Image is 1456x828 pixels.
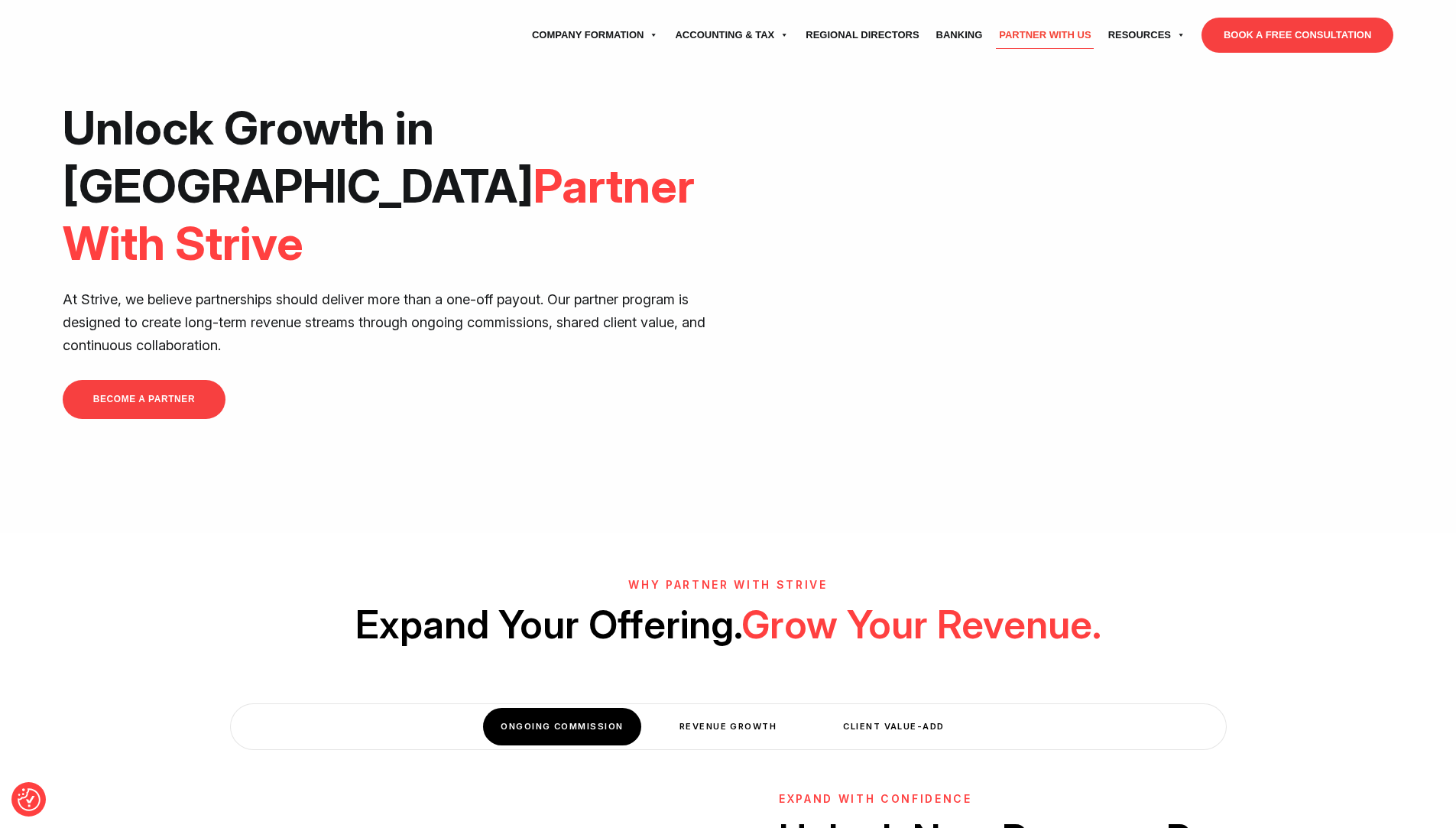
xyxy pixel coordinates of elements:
[666,14,797,57] a: Accounting & Tax
[18,788,41,811] button: Consent Preferences
[739,99,1393,467] iframe: <br />
[63,99,717,273] h1: Unlock Growth in [GEOGRAPHIC_DATA]
[18,788,41,811] img: Revisit consent button
[741,601,1101,648] span: Grow Your Revenue.
[63,288,717,357] p: At Strive, we believe partnerships should deliver more than a one-off payout. Our partner program...
[928,14,991,57] a: Banking
[815,708,973,745] div: Client Value-Add
[649,708,807,745] div: Revenue Growth
[63,157,695,272] span: Partner With Strive
[63,16,177,54] img: svg+xml;nitro-empty-id=MTU1OjExNQ==-1;base64,PHN2ZyB2aWV3Qm94PSIwIDAgNzU4IDI1MSIgd2lkdGg9Ijc1OCIg...
[63,380,226,419] a: BECOME A PARTNER
[1201,18,1393,53] a: BOOK A FREE CONSULTATION
[1100,14,1194,57] a: Resources
[483,708,641,745] div: Ongoing Commission
[991,14,1099,57] a: Partner with Us
[797,14,927,57] a: Regional Directors
[524,14,667,57] a: Company Formation
[779,793,1405,806] h6: Expand With Confidence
